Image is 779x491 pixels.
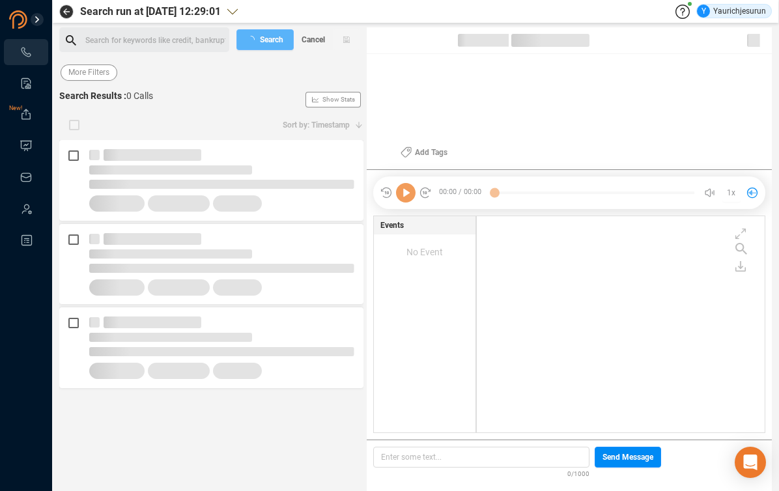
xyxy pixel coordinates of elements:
span: Y [701,5,706,18]
li: Exports [4,102,48,128]
img: prodigal-logo [9,10,81,29]
span: Send Message [602,447,653,468]
div: No Event [374,234,475,270]
button: Add Tags [393,142,455,163]
li: Inbox [4,164,48,190]
span: Search Results : [59,91,126,101]
span: 0 Calls [126,91,153,101]
button: Sort by: Timestamp [275,115,363,135]
button: More Filters [61,64,117,81]
div: Open Intercom Messenger [735,447,766,478]
span: 00:00 / 00:00 [432,183,494,203]
button: Send Message [595,447,661,468]
span: More Filters [68,64,109,81]
button: Show Stats [305,92,361,107]
span: Add Tags [415,142,447,163]
span: New! [9,95,22,121]
span: Search run at [DATE] 12:29:01 [80,4,221,20]
span: 1x [727,182,735,203]
div: Yaurichjesurun [697,5,766,18]
span: 0/1000 [567,468,589,479]
span: Cancel [302,29,325,50]
li: Visuals [4,133,48,159]
li: Interactions [4,39,48,65]
button: Cancel [294,29,333,50]
li: Smart Reports [4,70,48,96]
span: Show Stats [322,21,355,178]
a: New! [20,108,33,121]
div: grid [483,219,765,432]
button: 1x [722,184,741,202]
span: Events [380,219,404,231]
